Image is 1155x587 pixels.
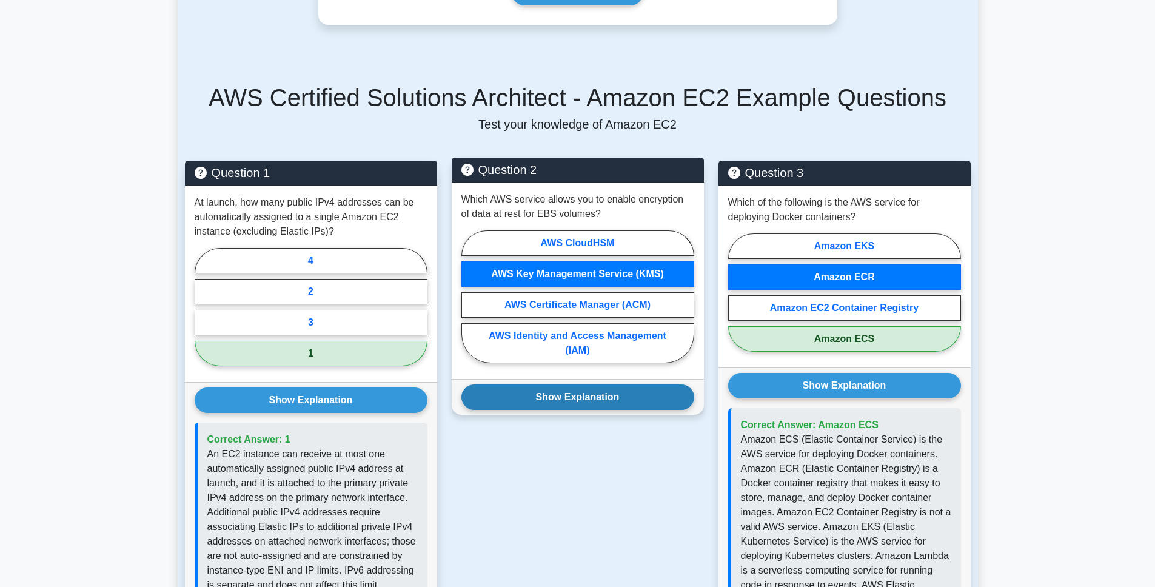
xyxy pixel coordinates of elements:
p: Which of the following is the AWS service for deploying Docker containers? [728,195,961,224]
p: Which AWS service allows you to enable encryption of data at rest for EBS volumes? [461,192,694,221]
p: At launch, how many public IPv4 addresses can be automatically assigned to a single Amazon EC2 in... [195,195,427,239]
label: AWS CloudHSM [461,230,694,256]
button: Show Explanation [461,384,694,410]
h5: AWS Certified Solutions Architect - Amazon EC2 Example Questions [185,83,971,112]
label: 3 [195,310,427,335]
p: Test your knowledge of Amazon EC2 [185,117,971,132]
h5: Question 3 [728,166,961,180]
label: 1 [195,341,427,366]
label: 2 [195,279,427,304]
h5: Question 1 [195,166,427,180]
label: 4 [195,248,427,273]
label: AWS Identity and Access Management (IAM) [461,323,694,363]
span: Correct Answer: 1 [207,434,290,444]
label: AWS Certificate Manager (ACM) [461,292,694,318]
button: Show Explanation [728,373,961,398]
span: Correct Answer: Amazon ECS [741,420,879,430]
label: Amazon ECR [728,264,961,290]
label: AWS Key Management Service (KMS) [461,261,694,287]
button: Show Explanation [195,387,427,413]
label: Amazon ECS [728,326,961,352]
h5: Question 2 [461,163,694,177]
label: Amazon EKS [728,233,961,259]
label: Amazon EC2 Container Registry [728,295,961,321]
